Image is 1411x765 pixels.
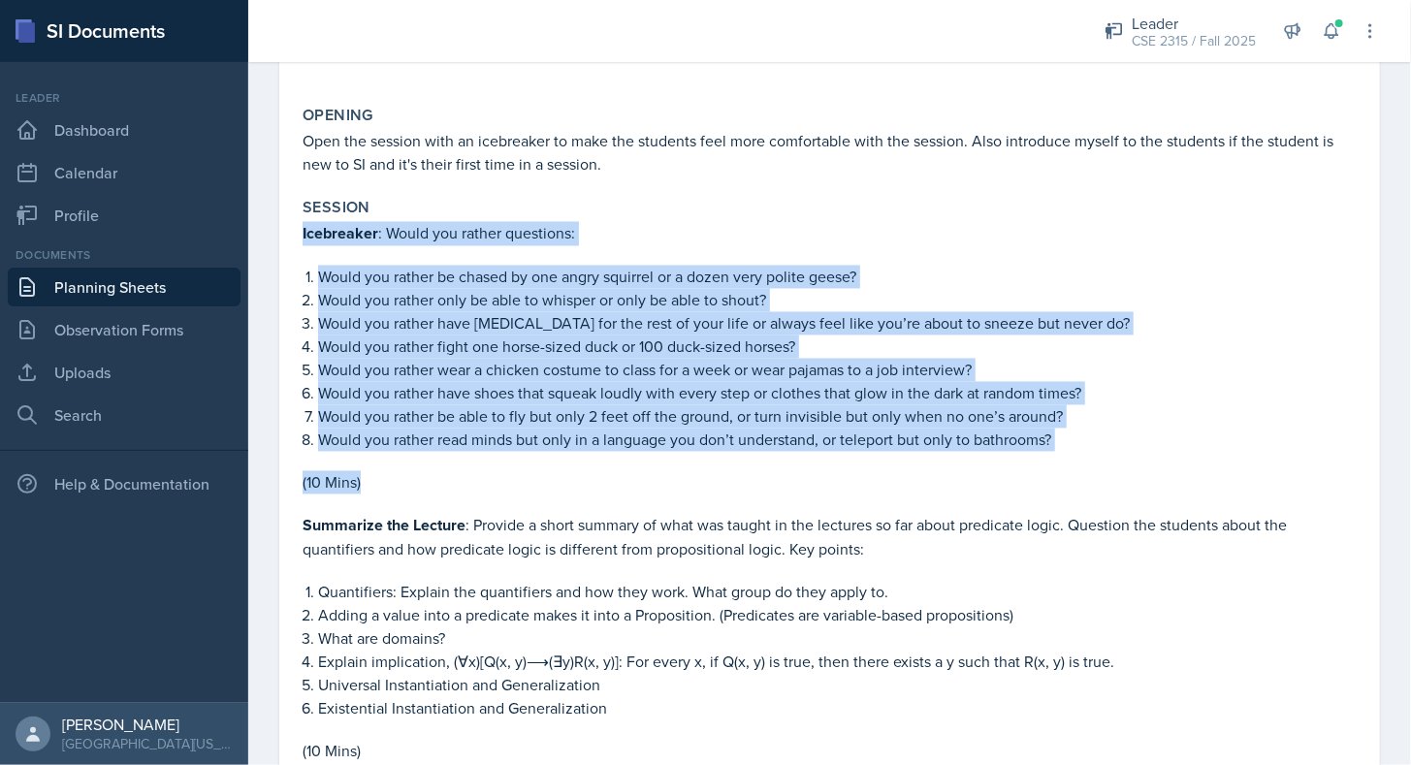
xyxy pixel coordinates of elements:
[318,359,1357,382] p: Would you rather wear a chicken costume to class for a week or wear pajamas to a job interview?
[8,464,241,503] div: Help & Documentation
[8,396,241,434] a: Search
[303,471,1357,494] p: (10 Mins)
[318,429,1357,452] p: Would you rather read minds but only in a language you don’t understand, or teleport but only to ...
[318,405,1357,429] p: Would you rather be able to fly but only 2 feet off the ground, or turn invisible but only when n...
[303,106,373,125] label: Opening
[62,734,233,753] div: [GEOGRAPHIC_DATA][US_STATE]
[8,353,241,392] a: Uploads
[8,268,241,306] a: Planning Sheets
[303,514,1357,561] p: : Provide a short summary of what was taught in the lectures so far about predicate logic. Questi...
[318,674,1357,697] p: Universal Instantiation and Generalization
[318,581,1357,604] p: Quantifiers: Explain the quantifiers and how they work. What group do they apply to.
[318,289,1357,312] p: Would you rather only be able to whisper or only be able to shout?
[318,312,1357,335] p: Would you rather have [MEDICAL_DATA] for the rest of your life or always feel like you’re about t...
[303,740,1357,763] p: (10 Mins)
[318,382,1357,405] p: Would you rather have shoes that squeak loudly with every step or clothes that glow in the dark a...
[318,651,1357,674] p: Explain implication, (∀x)[Q(x, y)⟶(∃y)R(x, y)]: For every x, if Q(x, y) is true, then there exist...
[8,246,241,264] div: Documents
[1132,12,1256,35] div: Leader
[1132,31,1256,51] div: CSE 2315 / Fall 2025
[318,266,1357,289] p: Would you rather be chased by one angry squirrel or a dozen very polite geese?
[318,335,1357,359] p: Would you rather fight one horse-sized duck or 100 duck-sized horses?
[318,604,1357,627] p: Adding a value into a predicate makes it into a Proposition. (Predicates are variable-based propo...
[8,310,241,349] a: Observation Forms
[303,515,465,537] strong: Summarize the Lecture
[318,627,1357,651] p: What are domains?
[318,697,1357,720] p: Existential Instantiation and Generalization
[8,153,241,192] a: Calendar
[303,222,1357,246] p: : Would you rather questions:
[303,129,1357,175] p: Open the session with an icebreaker to make the students feel more comfortable with the session. ...
[303,199,370,218] label: Session
[8,111,241,149] a: Dashboard
[8,196,241,235] a: Profile
[62,715,233,734] div: [PERSON_NAME]
[8,89,241,107] div: Leader
[303,223,378,245] strong: Icebreaker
